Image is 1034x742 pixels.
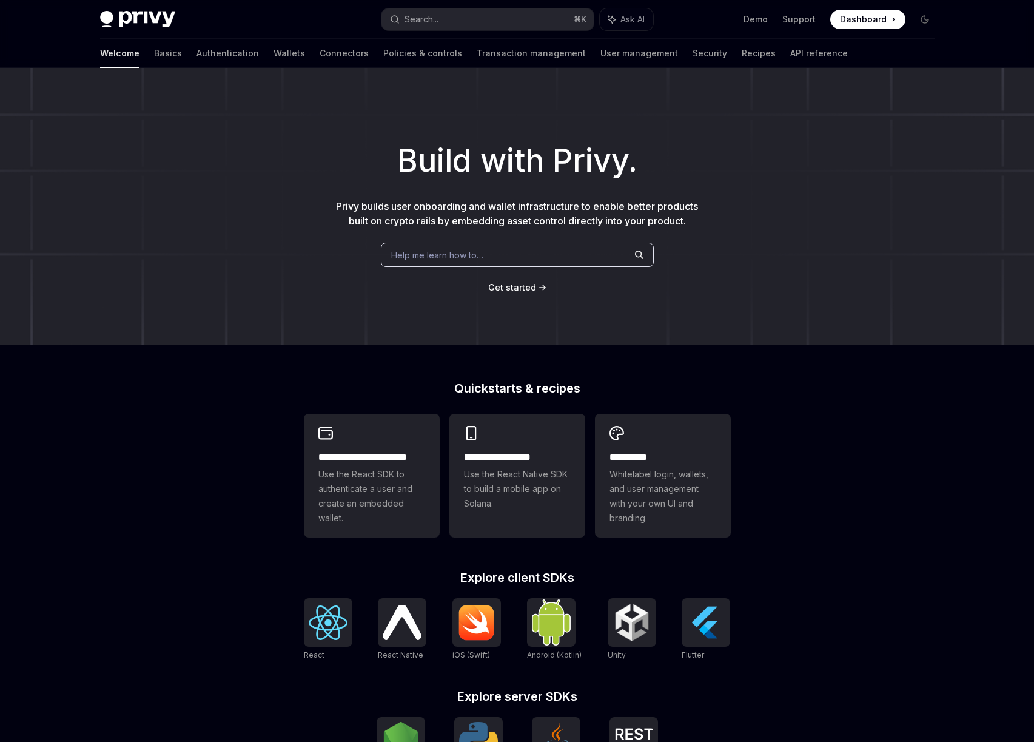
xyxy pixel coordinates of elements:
[527,598,582,661] a: Android (Kotlin)Android (Kotlin)
[304,382,731,394] h2: Quickstarts & recipes
[682,650,704,659] span: Flutter
[452,598,501,661] a: iOS (Swift)iOS (Swift)
[527,650,582,659] span: Android (Kotlin)
[318,467,425,525] span: Use the React SDK to authenticate a user and create an embedded wallet.
[383,605,421,639] img: React Native
[196,39,259,68] a: Authentication
[620,13,645,25] span: Ask AI
[405,12,438,27] div: Search...
[378,650,423,659] span: React Native
[488,282,536,294] a: Get started
[100,39,139,68] a: Welcome
[19,137,1015,184] h1: Build with Privy.
[304,690,731,703] h2: Explore server SDKs
[304,598,352,661] a: ReactReact
[336,200,698,227] span: Privy builds user onboarding and wallet infrastructure to enable better products built on crypto ...
[915,10,935,29] button: Toggle dark mode
[600,8,653,30] button: Ask AI
[682,598,730,661] a: FlutterFlutter
[449,414,585,538] a: **** **** **** ***Use the React Native SDK to build a mobile app on Solana.
[744,13,768,25] a: Demo
[742,39,776,68] a: Recipes
[464,467,571,511] span: Use the React Native SDK to build a mobile app on Solana.
[488,282,536,292] span: Get started
[595,414,731,538] a: **** *****Whitelabel login, wallets, and user management with your own UI and branding.
[457,604,496,641] img: iOS (Swift)
[320,39,369,68] a: Connectors
[304,572,731,584] h2: Explore client SDKs
[391,249,483,261] span: Help me learn how to…
[309,605,347,640] img: React
[782,13,816,25] a: Support
[274,39,305,68] a: Wallets
[600,39,678,68] a: User management
[687,603,725,642] img: Flutter
[452,650,490,659] span: iOS (Swift)
[154,39,182,68] a: Basics
[100,11,175,28] img: dark logo
[613,603,651,642] img: Unity
[574,15,586,24] span: ⌘ K
[609,467,716,525] span: Whitelabel login, wallets, and user management with your own UI and branding.
[304,650,324,659] span: React
[381,8,594,30] button: Search...⌘K
[383,39,462,68] a: Policies & controls
[477,39,586,68] a: Transaction management
[840,13,887,25] span: Dashboard
[790,39,848,68] a: API reference
[608,650,626,659] span: Unity
[378,598,426,661] a: React NativeReact Native
[608,598,656,661] a: UnityUnity
[693,39,727,68] a: Security
[830,10,905,29] a: Dashboard
[532,599,571,645] img: Android (Kotlin)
